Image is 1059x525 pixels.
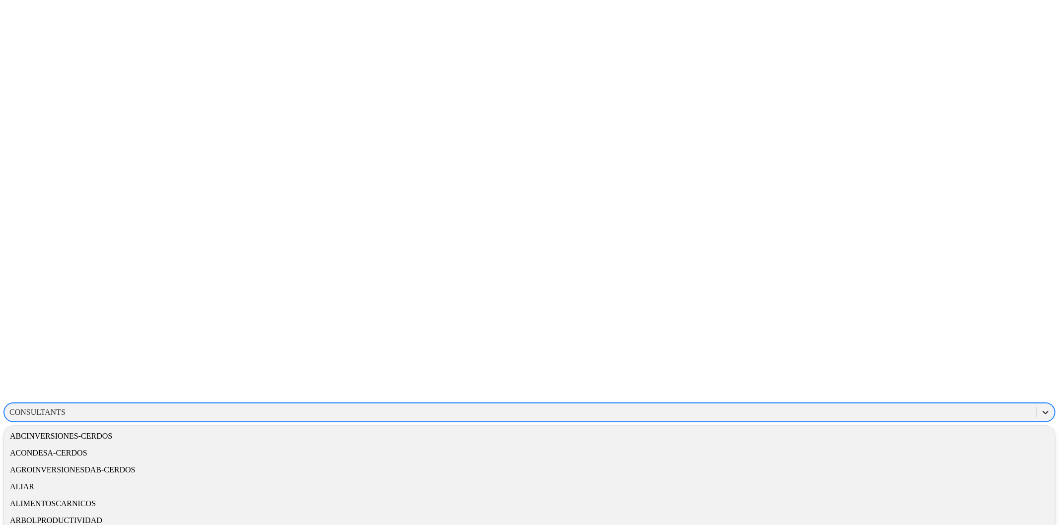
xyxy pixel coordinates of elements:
div: ABCINVERSIONES-CERDOS [4,428,1055,445]
div: ALIMENTOSCARNICOS [4,495,1055,512]
div: CONSULTANTS [9,408,66,417]
div: AGROINVERSIONESDAB-CERDOS [4,461,1055,478]
div: ACONDESA-CERDOS [4,445,1055,461]
div: ALIAR [4,478,1055,495]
